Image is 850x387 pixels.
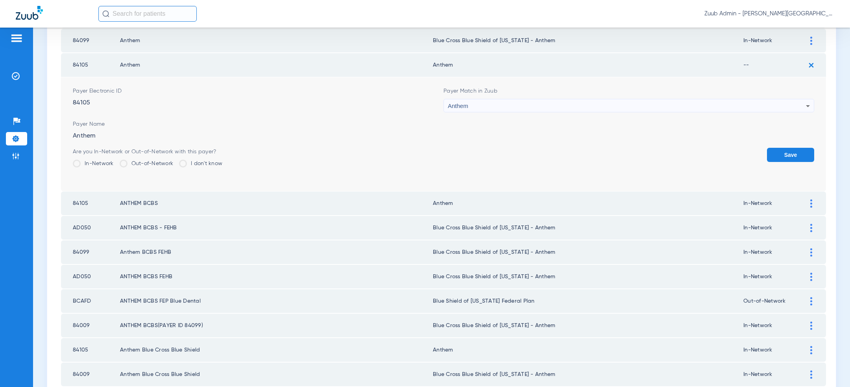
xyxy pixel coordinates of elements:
td: BCAFD [61,289,120,313]
td: -- [743,53,804,77]
img: Search Icon [102,10,109,17]
td: Blue Cross Blue Shield of [US_STATE] - Anthem [433,240,743,264]
span: Payer Name [73,120,814,128]
td: In-Network [743,265,804,288]
td: In-Network [743,314,804,337]
img: group-vertical.svg [810,370,812,379]
td: 84009 [61,314,120,337]
td: Out-of-Network [743,289,804,313]
div: 84105 [73,87,443,112]
td: ANTHEM BCBS [120,192,433,215]
button: Save [767,148,814,162]
img: group-vertical.svg [810,273,812,281]
td: In-Network [743,29,804,52]
app-insurance-payer-mapping-network-stat: Are you In-Network or Out-of-Network with this payer? [73,148,222,173]
td: Blue Cross Blue Shield of [US_STATE] - Anthem [433,363,743,386]
td: Blue Shield of [US_STATE] Federal Plan [433,289,743,313]
label: Out-of-Network [120,160,174,167]
td: Anthem [120,29,433,52]
td: In-Network [743,338,804,362]
div: Are you In-Network or Out-of-Network with this payer? [73,148,222,156]
td: Blue Cross Blue Shield of [US_STATE] - Anthem [433,29,743,52]
img: hamburger-icon [10,33,23,43]
td: Blue Cross Blue Shield of [US_STATE] - Anthem [433,265,743,288]
img: group-vertical.svg [810,346,812,354]
td: 84105 [61,192,120,215]
td: 84105 [61,53,120,77]
img: group-vertical.svg [810,297,812,305]
span: Payer Electronic ID [73,87,443,95]
td: ANTHEM BCBS(PAYER ID 84099) [120,314,433,337]
td: In-Network [743,216,804,240]
td: In-Network [743,192,804,215]
td: 84105 [61,338,120,362]
td: Blue Cross Blue Shield of [US_STATE] - Anthem [433,216,743,240]
td: 84099 [61,29,120,52]
span: Payer Match in Zuub [443,87,814,95]
td: Anthem BCBS FEHB [120,240,433,264]
img: plus.svg [805,59,818,72]
input: Search for patients [98,6,197,22]
img: group-vertical.svg [810,322,812,330]
td: ANTHEM BCBS - FEHB [120,216,433,240]
td: Anthem [433,192,743,215]
span: Anthem [448,102,468,109]
td: Blue Cross Blue Shield of [US_STATE] - Anthem [433,314,743,337]
td: AD050 [61,216,120,240]
td: In-Network [743,363,804,386]
td: 84009 [61,363,120,386]
td: ANTHEM BCBS FEHB [120,265,433,288]
td: ANTHEM BCBS FEP Blue Dental [120,289,433,313]
label: In-Network [73,160,114,167]
label: I don't know [179,160,222,167]
td: In-Network [743,240,804,264]
td: 84099 [61,240,120,264]
td: Anthem Blue Cross Blue Shield [120,338,433,362]
td: Anthem [120,53,433,77]
img: group-vertical.svg [810,224,812,232]
span: Zuub Admin - [PERSON_NAME][GEOGRAPHIC_DATA] - [GEOGRAPHIC_DATA] [704,10,834,18]
td: AD050 [61,265,120,288]
img: group-vertical.svg [810,199,812,208]
td: Anthem [433,338,743,362]
td: Anthem Blue Cross Blue Shield [120,363,433,386]
img: group-vertical.svg [810,37,812,45]
td: Anthem [433,53,743,77]
div: Anthem [73,120,814,140]
img: group-vertical.svg [810,248,812,257]
img: Zuub Logo [16,6,43,20]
